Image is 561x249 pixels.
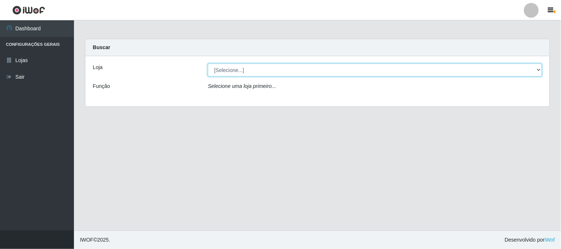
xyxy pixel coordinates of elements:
[12,6,45,15] img: CoreUI Logo
[93,64,102,71] label: Loja
[80,237,94,243] span: IWOF
[80,236,110,244] span: © 2025 .
[545,237,555,243] a: iWof
[208,83,276,89] i: Selecione uma loja primeiro...
[93,82,110,90] label: Função
[505,236,555,244] span: Desenvolvido por
[93,44,110,50] strong: Buscar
